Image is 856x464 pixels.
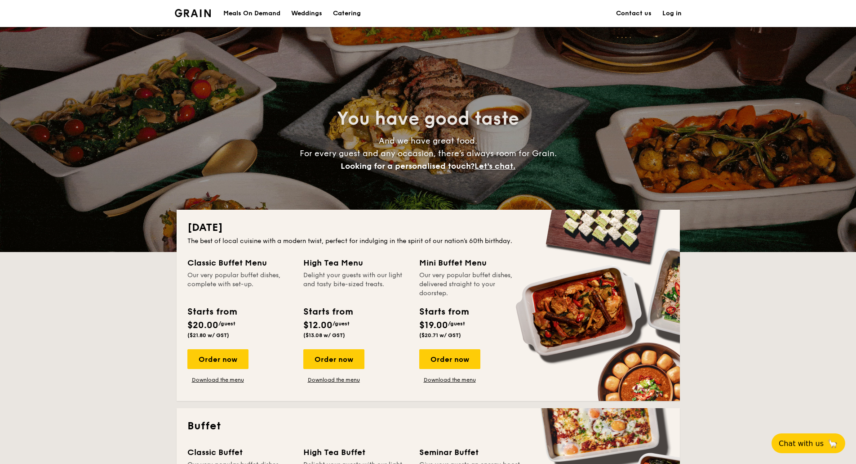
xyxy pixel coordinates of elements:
[419,349,480,369] div: Order now
[419,446,524,459] div: Seminar Buffet
[303,349,364,369] div: Order now
[187,349,248,369] div: Order now
[475,161,515,171] span: Let's chat.
[187,320,218,331] span: $20.00
[419,376,480,383] a: Download the menu
[303,446,408,459] div: High Tea Buffet
[419,271,524,298] div: Our very popular buffet dishes, delivered straight to your doorstep.
[187,446,293,459] div: Classic Buffet
[175,9,211,17] a: Logotype
[187,332,229,338] span: ($21.80 w/ GST)
[187,257,293,269] div: Classic Buffet Menu
[187,305,236,319] div: Starts from
[303,271,408,298] div: Delight your guests with our light and tasty bite-sized treats.
[419,332,461,338] span: ($20.71 w/ GST)
[303,305,352,319] div: Starts from
[333,320,350,327] span: /guest
[303,320,333,331] span: $12.00
[175,9,211,17] img: Grain
[187,376,248,383] a: Download the menu
[779,439,824,448] span: Chat with us
[419,257,524,269] div: Mini Buffet Menu
[772,433,845,453] button: Chat with us🦙
[303,332,345,338] span: ($13.08 w/ GST)
[187,271,293,298] div: Our very popular buffet dishes, complete with set-up.
[827,438,838,449] span: 🦙
[419,320,448,331] span: $19.00
[303,376,364,383] a: Download the menu
[187,237,669,246] div: The best of local cuisine with a modern twist, perfect for indulging in the spirit of our nation’...
[303,257,408,269] div: High Tea Menu
[187,419,669,433] h2: Buffet
[218,320,235,327] span: /guest
[448,320,465,327] span: /guest
[419,305,468,319] div: Starts from
[187,221,669,235] h2: [DATE]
